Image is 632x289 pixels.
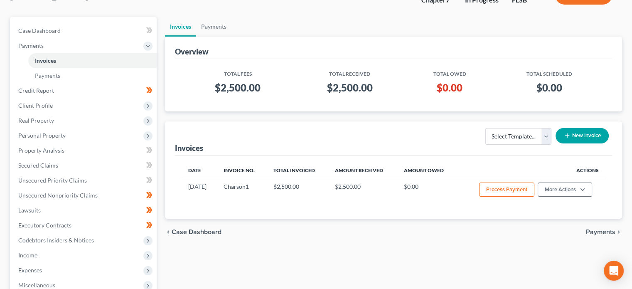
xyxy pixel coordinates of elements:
span: Payments [18,42,44,49]
div: Open Intercom Messenger [604,261,624,281]
h3: $2,500.00 [188,81,287,94]
a: Property Analysis [12,143,157,158]
h3: $0.00 [500,81,599,94]
a: Case Dashboard [12,23,157,38]
span: Unsecured Priority Claims [18,177,87,184]
td: Charson1 [217,179,267,202]
a: Executory Contracts [12,218,157,233]
span: Invoices [35,57,56,64]
a: Payments [28,68,157,83]
span: Secured Claims [18,162,58,169]
span: Credit Report [18,87,54,94]
td: $0.00 [397,179,456,202]
span: Case Dashboard [172,229,221,235]
a: Payments [196,17,231,37]
span: Payments [35,72,60,79]
i: chevron_left [165,229,172,235]
a: Lawsuits [12,203,157,218]
button: Payments chevron_right [586,229,622,235]
td: $2,500.00 [328,179,397,202]
span: Lawsuits [18,207,41,214]
a: Secured Claims [12,158,157,173]
div: Invoices [175,143,203,153]
th: Amount Owed [397,162,456,179]
a: Unsecured Priority Claims [12,173,157,188]
td: [DATE] [182,179,217,202]
th: Total Scheduled [493,66,605,78]
span: Real Property [18,117,54,124]
span: Client Profile [18,102,53,109]
th: Total Received [294,66,406,78]
th: Amount Received [328,162,397,179]
th: Total Invoiced [267,162,328,179]
span: Unsecured Nonpriority Claims [18,192,98,199]
button: Process Payment [479,183,534,197]
th: Total Fees [182,66,294,78]
h3: $0.00 [413,81,487,94]
h3: $2,500.00 [300,81,399,94]
div: Overview [175,47,209,57]
button: More Actions [538,183,592,197]
th: Total Owed [406,66,494,78]
button: chevron_left Case Dashboard [165,229,221,235]
span: Income [18,252,37,259]
span: Case Dashboard [18,27,61,34]
td: $2,500.00 [267,179,328,202]
i: chevron_right [615,229,622,235]
th: Date [182,162,217,179]
span: Executory Contracts [18,222,71,229]
span: Property Analysis [18,147,64,154]
a: Unsecured Nonpriority Claims [12,188,157,203]
th: Actions [457,162,605,179]
span: Codebtors Insiders & Notices [18,237,94,244]
span: Miscellaneous [18,282,55,289]
span: Expenses [18,267,42,274]
span: Payments [586,229,615,235]
th: Invoice No. [217,162,267,179]
button: New Invoice [556,128,609,143]
a: Credit Report [12,83,157,98]
a: Invoices [165,17,196,37]
a: Invoices [28,53,157,68]
span: Personal Property [18,132,66,139]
